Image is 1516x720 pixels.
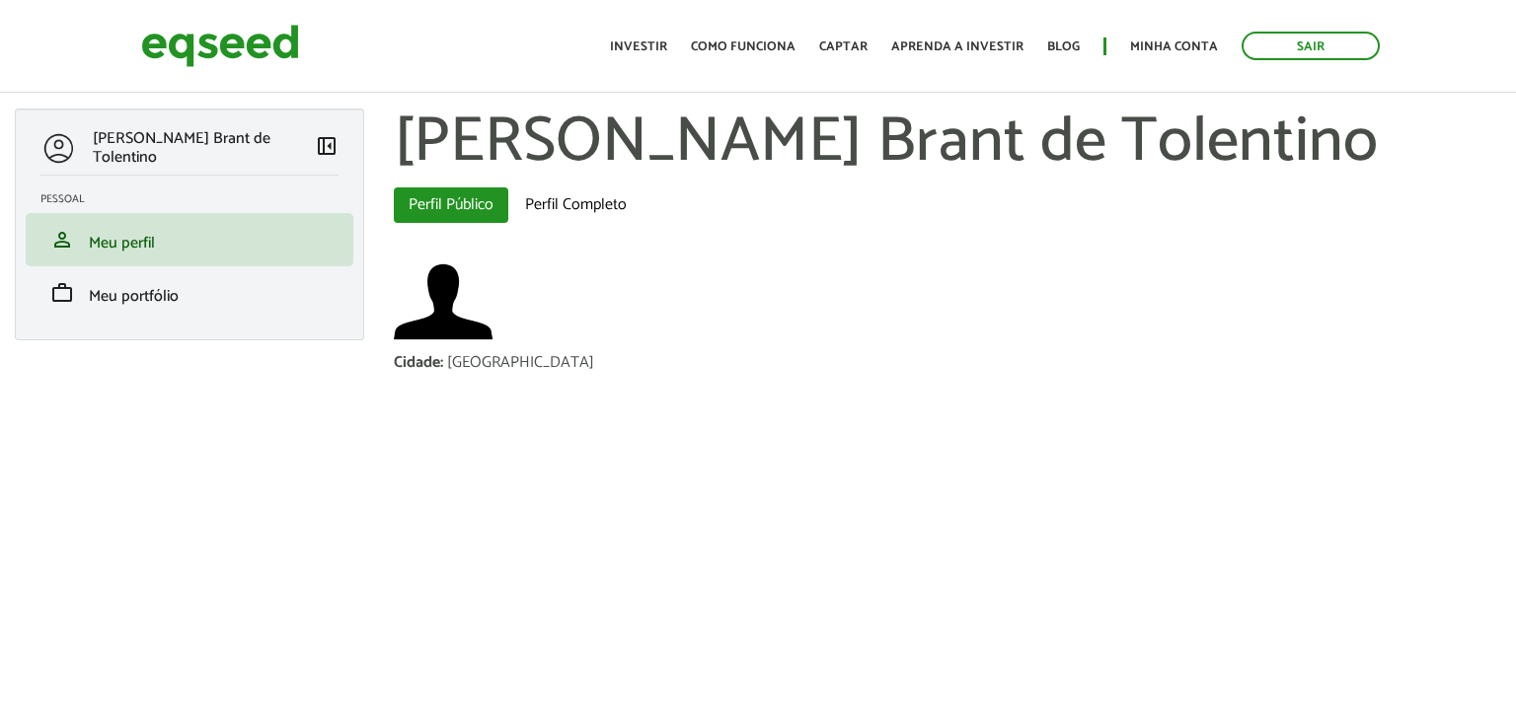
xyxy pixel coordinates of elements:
[50,281,74,305] span: work
[1047,40,1080,53] a: Blog
[40,281,339,305] a: workMeu portfólio
[610,40,667,53] a: Investir
[394,187,508,223] a: Perfil Público
[1242,32,1380,60] a: Sair
[93,129,315,167] p: [PERSON_NAME] Brant de Tolentino
[510,187,642,223] a: Perfil Completo
[26,266,353,320] li: Meu portfólio
[447,355,594,371] div: [GEOGRAPHIC_DATA]
[394,108,1501,178] h1: [PERSON_NAME] Brant de Tolentino
[394,252,493,351] img: Foto de Lucas Caldeira Brant de Tolentino
[891,40,1023,53] a: Aprenda a investir
[394,355,447,371] div: Cidade
[40,193,353,205] h2: Pessoal
[89,283,179,310] span: Meu portfólio
[394,252,493,351] a: Ver perfil do usuário.
[819,40,868,53] a: Captar
[26,213,353,266] li: Meu perfil
[1130,40,1218,53] a: Minha conta
[315,134,339,162] a: Colapsar menu
[141,20,299,72] img: EqSeed
[440,349,443,376] span: :
[89,230,155,256] span: Meu perfil
[315,134,339,158] span: left_panel_close
[50,228,74,252] span: person
[691,40,796,53] a: Como funciona
[40,228,339,252] a: personMeu perfil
